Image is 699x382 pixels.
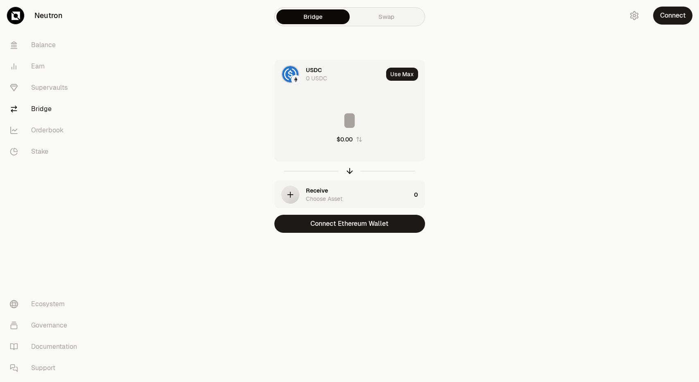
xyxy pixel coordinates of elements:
a: Orderbook [3,120,88,141]
a: Earn [3,56,88,77]
a: Balance [3,34,88,56]
div: ReceiveChoose Asset [275,181,411,209]
a: Support [3,357,88,379]
a: Documentation [3,336,88,357]
div: USDC LogoEthereum LogoUSDC0 USDC [275,60,383,88]
a: Supervaults [3,77,88,98]
button: $0.00 [337,135,362,143]
a: Stake [3,141,88,162]
a: Governance [3,315,88,336]
img: Ethereum Logo [292,76,299,83]
div: Receive [306,186,328,195]
div: Choose Asset [306,195,342,203]
a: Bridge [276,9,350,24]
button: ReceiveChoose Asset0 [275,181,425,209]
div: 0 [414,181,425,209]
a: Bridge [3,98,88,120]
button: Use Max [386,68,418,81]
a: Swap [350,9,423,24]
button: Connect Ethereum Wallet [274,215,425,233]
button: Connect [653,7,692,25]
div: 0 USDC [306,74,327,82]
div: USDC [306,66,322,74]
a: Ecosystem [3,293,88,315]
div: $0.00 [337,135,353,143]
img: USDC Logo [282,66,299,82]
